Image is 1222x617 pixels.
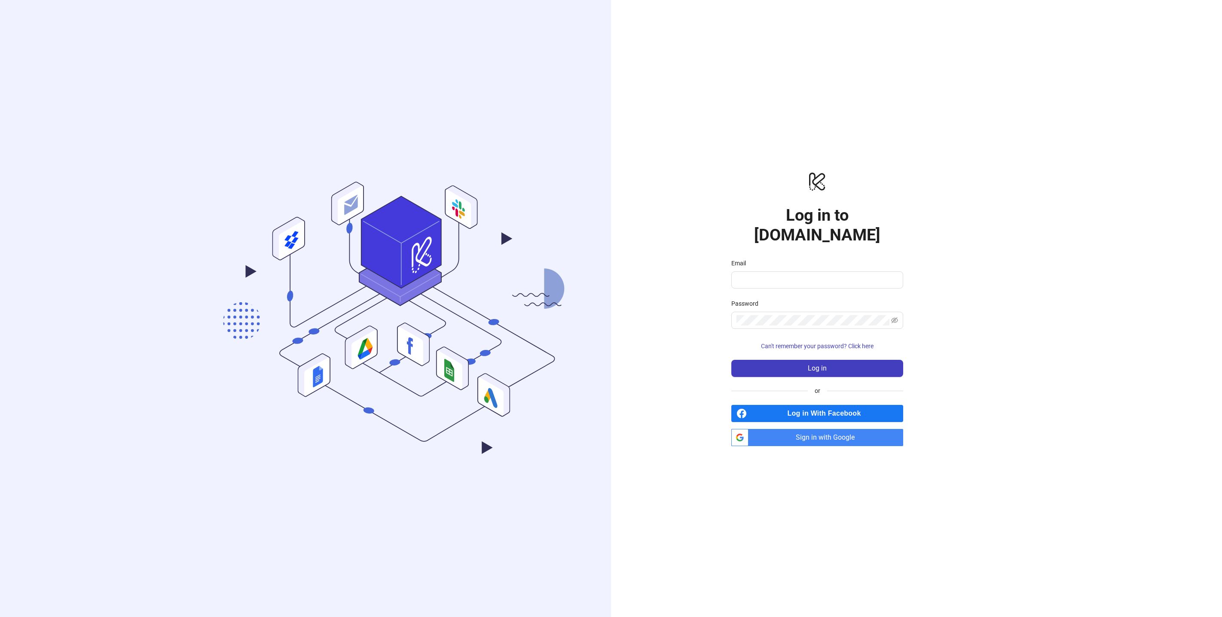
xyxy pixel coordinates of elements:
[761,343,874,350] span: Can't remember your password? Click here
[731,405,903,422] a: Log in With Facebook
[750,405,903,422] span: Log in With Facebook
[808,386,827,395] span: or
[731,360,903,377] button: Log in
[891,317,898,324] span: eye-invisible
[731,205,903,245] h1: Log in to [DOMAIN_NAME]
[736,275,896,285] input: Email
[731,299,764,308] label: Password
[731,343,903,350] a: Can't remember your password? Click here
[731,429,903,446] a: Sign in with Google
[752,429,903,446] span: Sign in with Google
[731,258,752,268] label: Email
[808,365,827,372] span: Log in
[731,339,903,353] button: Can't remember your password? Click here
[736,315,889,325] input: Password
